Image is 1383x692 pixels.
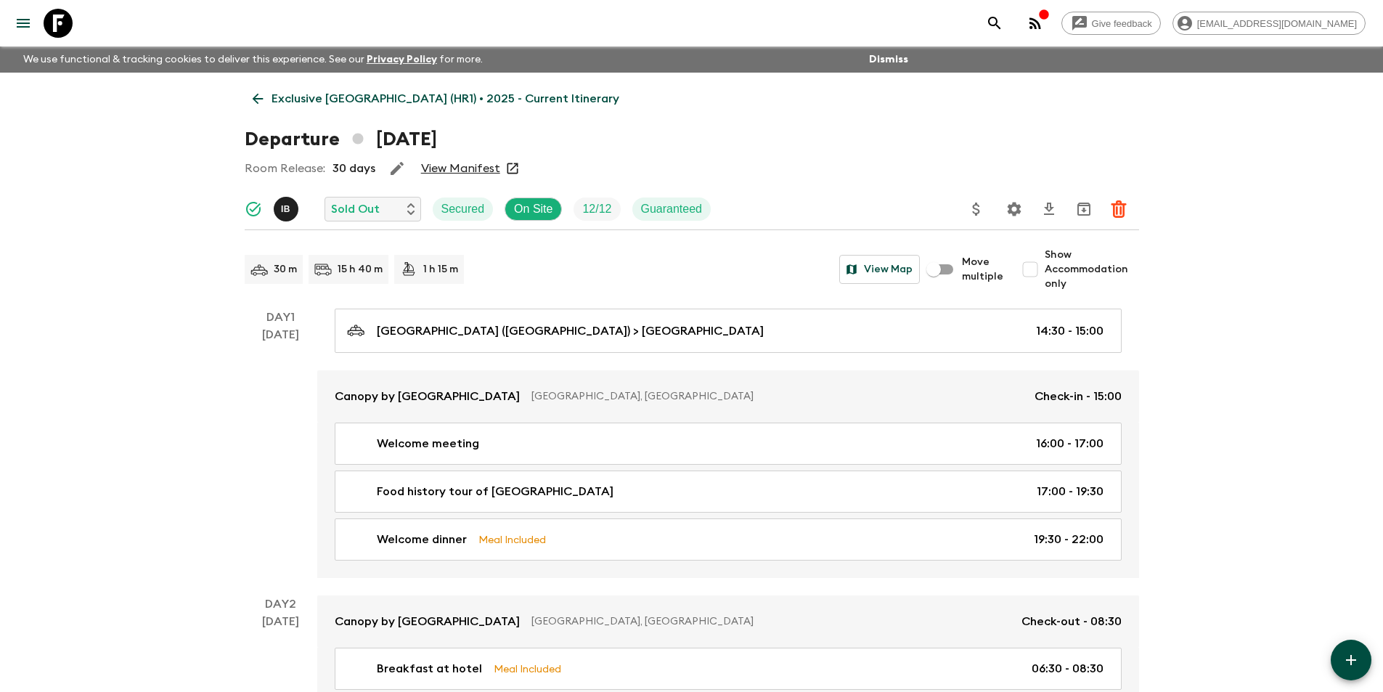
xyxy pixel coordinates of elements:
p: Exclusive [GEOGRAPHIC_DATA] (HR1) • 2025 - Current Itinerary [272,90,619,107]
p: Welcome dinner [377,531,467,548]
p: Food history tour of [GEOGRAPHIC_DATA] [377,483,613,500]
p: 16:00 - 17:00 [1036,435,1103,452]
p: 19:30 - 22:00 [1034,531,1103,548]
button: Download CSV [1035,195,1064,224]
a: View Manifest [421,161,500,176]
a: Welcome meeting16:00 - 17:00 [335,423,1122,465]
a: Breakfast at hotelMeal Included06:30 - 08:30 [335,648,1122,690]
a: [GEOGRAPHIC_DATA] ([GEOGRAPHIC_DATA]) > [GEOGRAPHIC_DATA]14:30 - 15:00 [335,309,1122,353]
span: Give feedback [1084,18,1160,29]
button: IB [274,197,301,221]
p: Room Release: [245,160,325,177]
p: 14:30 - 15:00 [1036,322,1103,340]
p: We use functional & tracking cookies to deliver this experience. See our for more. [17,46,489,73]
p: On Site [514,200,552,218]
p: I B [281,203,290,215]
button: Settings [1000,195,1029,224]
svg: Synced Successfully [245,200,262,218]
p: Meal Included [494,661,561,677]
p: [GEOGRAPHIC_DATA] ([GEOGRAPHIC_DATA]) > [GEOGRAPHIC_DATA] [377,322,764,340]
div: On Site [505,198,562,221]
a: Canopy by [GEOGRAPHIC_DATA][GEOGRAPHIC_DATA], [GEOGRAPHIC_DATA]Check-out - 08:30 [317,595,1139,648]
p: 1 h 15 m [423,262,458,277]
p: Sold Out [331,200,380,218]
h1: Departure [DATE] [245,125,437,154]
p: 06:30 - 08:30 [1032,660,1103,677]
p: 30 days [333,160,375,177]
p: 17:00 - 19:30 [1037,483,1103,500]
button: Update Price, Early Bird Discount and Costs [962,195,991,224]
a: Canopy by [GEOGRAPHIC_DATA][GEOGRAPHIC_DATA], [GEOGRAPHIC_DATA]Check-in - 15:00 [317,370,1139,423]
button: Dismiss [865,49,912,70]
span: [EMAIL_ADDRESS][DOMAIN_NAME] [1189,18,1365,29]
p: [GEOGRAPHIC_DATA], [GEOGRAPHIC_DATA] [531,389,1023,404]
p: [GEOGRAPHIC_DATA], [GEOGRAPHIC_DATA] [531,614,1010,629]
div: [EMAIL_ADDRESS][DOMAIN_NAME] [1172,12,1366,35]
p: Secured [441,200,485,218]
div: [DATE] [262,326,299,578]
p: Guaranteed [641,200,703,218]
span: Show Accommodation only [1045,248,1139,291]
p: Check-out - 08:30 [1021,613,1122,630]
p: Check-in - 15:00 [1035,388,1122,405]
div: Trip Fill [574,198,620,221]
button: search adventures [980,9,1009,38]
a: Privacy Policy [367,54,437,65]
span: Move multiple [962,255,1004,284]
p: Welcome meeting [377,435,479,452]
div: Secured [433,198,494,221]
p: Canopy by [GEOGRAPHIC_DATA] [335,388,520,405]
p: Day 2 [245,595,317,613]
p: Canopy by [GEOGRAPHIC_DATA] [335,613,520,630]
button: View Map [839,255,920,284]
a: Food history tour of [GEOGRAPHIC_DATA]17:00 - 19:30 [335,471,1122,513]
span: Ivica Burić [274,201,301,213]
p: Breakfast at hotel [377,660,482,677]
p: Day 1 [245,309,317,326]
button: Delete [1104,195,1133,224]
button: menu [9,9,38,38]
a: Welcome dinnerMeal Included19:30 - 22:00 [335,518,1122,561]
a: Give feedback [1061,12,1161,35]
p: 12 / 12 [582,200,611,218]
p: 15 h 40 m [338,262,383,277]
a: Exclusive [GEOGRAPHIC_DATA] (HR1) • 2025 - Current Itinerary [245,84,627,113]
p: 30 m [274,262,297,277]
p: Meal Included [478,532,546,548]
button: Archive (Completed, Cancelled or Unsynced Departures only) [1069,195,1098,224]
